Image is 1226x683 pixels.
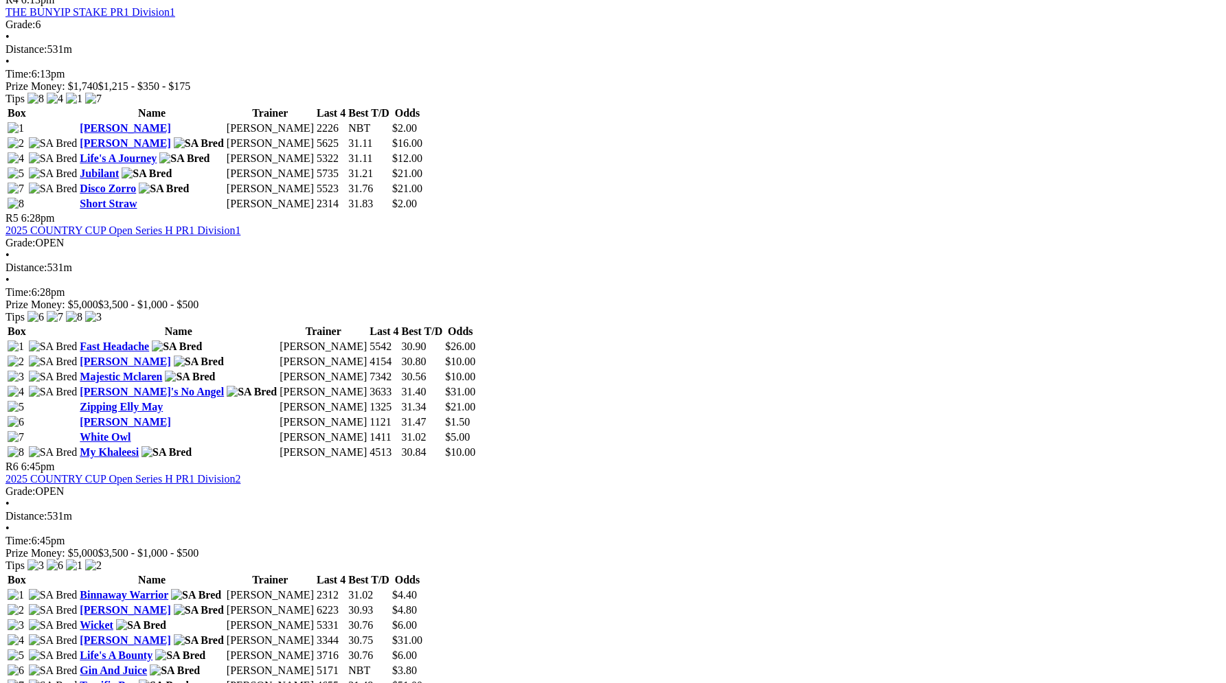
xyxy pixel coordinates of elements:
[29,386,78,398] img: SA Bred
[348,588,390,602] td: 31.02
[29,356,78,368] img: SA Bred
[445,340,475,352] span: $26.00
[8,107,26,119] span: Box
[139,183,189,195] img: SA Bred
[8,664,24,677] img: 6
[5,547,1221,559] div: Prize Money: $5,000
[29,649,78,662] img: SA Bred
[316,603,346,617] td: 6223
[8,183,24,195] img: 7
[8,325,26,337] span: Box
[150,664,200,677] img: SA Bred
[348,634,390,647] td: 30.75
[5,485,1221,498] div: OPEN
[227,386,277,398] img: SA Bred
[5,473,240,485] a: 2025 COUNTRY CUP Open Series H PR1 Division2
[85,311,102,323] img: 3
[226,664,315,678] td: [PERSON_NAME]
[226,137,315,150] td: [PERSON_NAME]
[445,386,475,397] span: $31.00
[279,415,367,429] td: [PERSON_NAME]
[8,356,24,368] img: 2
[226,167,315,181] td: [PERSON_NAME]
[8,589,24,601] img: 1
[401,355,444,369] td: 30.80
[29,183,78,195] img: SA Bred
[348,182,390,196] td: 31.76
[29,152,78,165] img: SA Bred
[8,122,24,135] img: 1
[155,649,205,662] img: SA Bred
[80,634,170,646] a: [PERSON_NAME]
[369,370,399,384] td: 7342
[5,274,10,286] span: •
[66,93,82,105] img: 1
[316,197,346,211] td: 2314
[316,121,346,135] td: 2226
[401,325,444,338] th: Best T/D
[80,649,152,661] a: Life's A Bounty
[316,167,346,181] td: 5735
[8,152,24,165] img: 4
[226,152,315,165] td: [PERSON_NAME]
[8,371,24,383] img: 3
[85,93,102,105] img: 7
[226,588,315,602] td: [PERSON_NAME]
[316,664,346,678] td: 5171
[226,197,315,211] td: [PERSON_NAME]
[8,167,24,180] img: 5
[29,619,78,632] img: SA Bred
[392,183,422,194] span: $21.00
[5,224,240,236] a: 2025 COUNTRY CUP Open Series H PR1 Division1
[5,262,47,273] span: Distance:
[29,664,78,677] img: SA Bred
[445,431,470,443] span: $5.00
[174,604,224,616] img: SA Bred
[226,634,315,647] td: [PERSON_NAME]
[5,286,1221,299] div: 6:28pm
[348,664,390,678] td: NBT
[279,445,367,459] td: [PERSON_NAME]
[47,559,63,572] img: 6
[316,649,346,662] td: 3716
[5,19,36,30] span: Grade:
[5,68,1221,80] div: 6:13pm
[5,19,1221,31] div: 6
[174,634,224,647] img: SA Bred
[80,604,170,616] a: [PERSON_NAME]
[445,401,475,413] span: $21.00
[392,589,417,601] span: $4.40
[316,634,346,647] td: 3344
[348,618,390,632] td: 30.76
[401,340,444,354] td: 30.90
[66,559,82,572] img: 1
[80,401,163,413] a: Zipping Elly May
[5,237,36,248] span: Grade:
[8,634,24,647] img: 4
[348,167,390,181] td: 31.21
[8,574,26,586] span: Box
[80,137,170,149] a: [PERSON_NAME]
[316,588,346,602] td: 2312
[392,137,422,149] span: $16.00
[226,121,315,135] td: [PERSON_NAME]
[348,197,390,211] td: 31.83
[80,446,139,458] a: My Khaleesi
[401,445,444,459] td: 30.84
[29,137,78,150] img: SA Bred
[348,573,390,587] th: Best T/D
[80,152,157,164] a: Life's A Journey
[401,430,444,444] td: 31.02
[279,355,367,369] td: [PERSON_NAME]
[279,400,367,414] td: [PERSON_NAME]
[8,340,24,353] img: 1
[8,604,24,616] img: 2
[5,510,1221,522] div: 531m
[165,371,215,383] img: SA Bred
[369,340,399,354] td: 5542
[369,325,399,338] th: Last 4
[279,325,367,338] th: Trainer
[279,340,367,354] td: [PERSON_NAME]
[279,430,367,444] td: [PERSON_NAME]
[279,385,367,399] td: [PERSON_NAME]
